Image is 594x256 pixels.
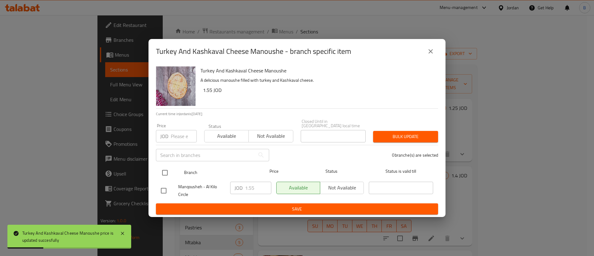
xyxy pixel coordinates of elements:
[299,167,364,175] span: Status
[184,169,248,176] span: Branch
[251,132,291,141] span: Not available
[235,184,243,192] p: JOD
[156,66,196,106] img: Turkey And Kashkaval Cheese Manoushe
[373,131,438,142] button: Bulk update
[22,230,114,244] div: Turkey And Kashkaval Cheese Manoushe price is updated succesfully
[245,182,271,194] input: Please enter price
[200,76,433,84] p: A delicious manoushe filled with turkey and Kashkaval cheese.
[156,46,351,56] h2: Turkey And Kashkaval Cheese Manoushe - branch specific item
[378,133,433,141] span: Bulk update
[392,152,438,158] p: 0 branche(s) are selected
[248,130,293,142] button: Not available
[200,66,433,75] h6: Turkey And Kashkaval Cheese Manoushe
[171,130,197,142] input: Please enter price
[369,167,433,175] span: Status is valid till
[156,111,438,117] p: Current time in Jordan is [DATE]
[204,130,249,142] button: Available
[161,205,433,213] span: Save
[423,44,438,59] button: close
[156,149,255,161] input: Search in branches
[160,132,168,140] p: JOD
[207,132,246,141] span: Available
[203,86,433,94] h6: 1.55 JOD
[253,167,295,175] span: Price
[178,183,225,198] span: Manqousheh - Al Kilo Circle
[156,203,438,215] button: Save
